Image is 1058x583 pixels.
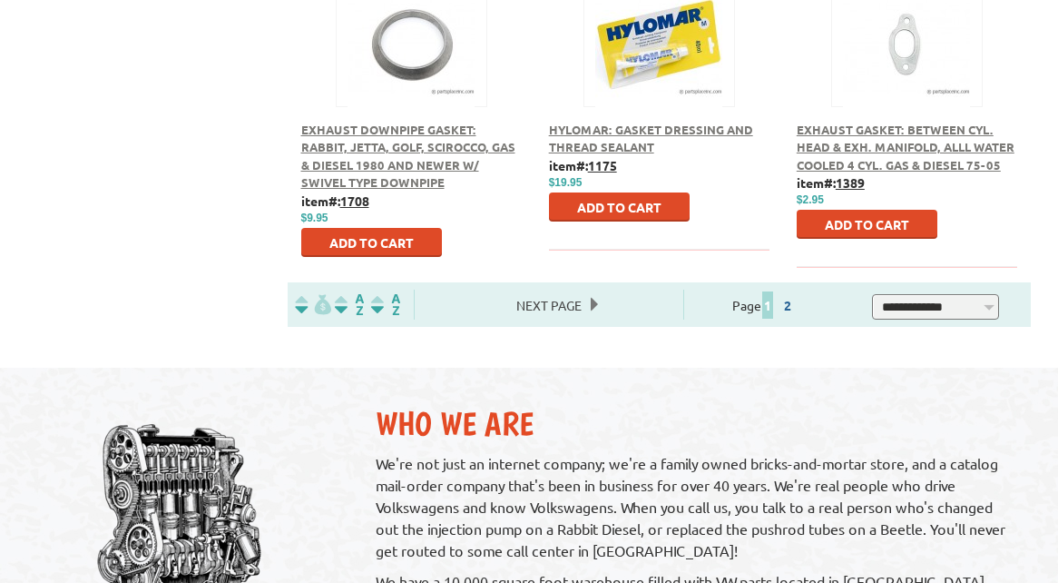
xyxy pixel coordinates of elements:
[588,157,617,173] u: 1175
[301,228,442,257] button: Add to Cart
[301,193,369,209] b: item#:
[329,234,414,251] span: Add to Cart
[797,122,1014,173] a: Exhaust Gasket: Between Cyl. Head & Exh. Manifold, Alll Water Cooled 4 Cyl. Gas & Diesel 75-05
[507,291,591,319] span: Next Page
[836,174,865,191] u: 1389
[376,404,1017,443] h2: Who We Are
[340,193,369,209] u: 1708
[331,294,367,315] img: Sort by Headline
[301,122,515,191] a: Exhaust Downpipe Gasket: Rabbit, Jetta, Golf, Scirocco, Gas & Diesel 1980 and newer w/ Swivel typ...
[507,297,591,313] a: Next Page
[797,193,824,206] span: $2.95
[779,297,796,313] a: 2
[549,176,583,189] span: $19.95
[549,193,690,222] button: Add to Cart
[577,199,661,215] span: Add to Cart
[295,294,331,315] img: filterpricelow.svg
[762,291,773,319] span: 1
[301,212,328,224] span: $9.95
[825,216,909,232] span: Add to Cart
[797,210,937,239] button: Add to Cart
[683,290,847,320] div: Page
[367,294,404,315] img: Sort by Sales Rank
[549,157,617,173] b: item#:
[549,122,753,155] a: Hylomar: Gasket Dressing and Thread Sealant
[797,174,865,191] b: item#:
[376,452,1017,561] p: We're not just an internet company; we're a family owned bricks-and-mortar store, and a catalog m...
